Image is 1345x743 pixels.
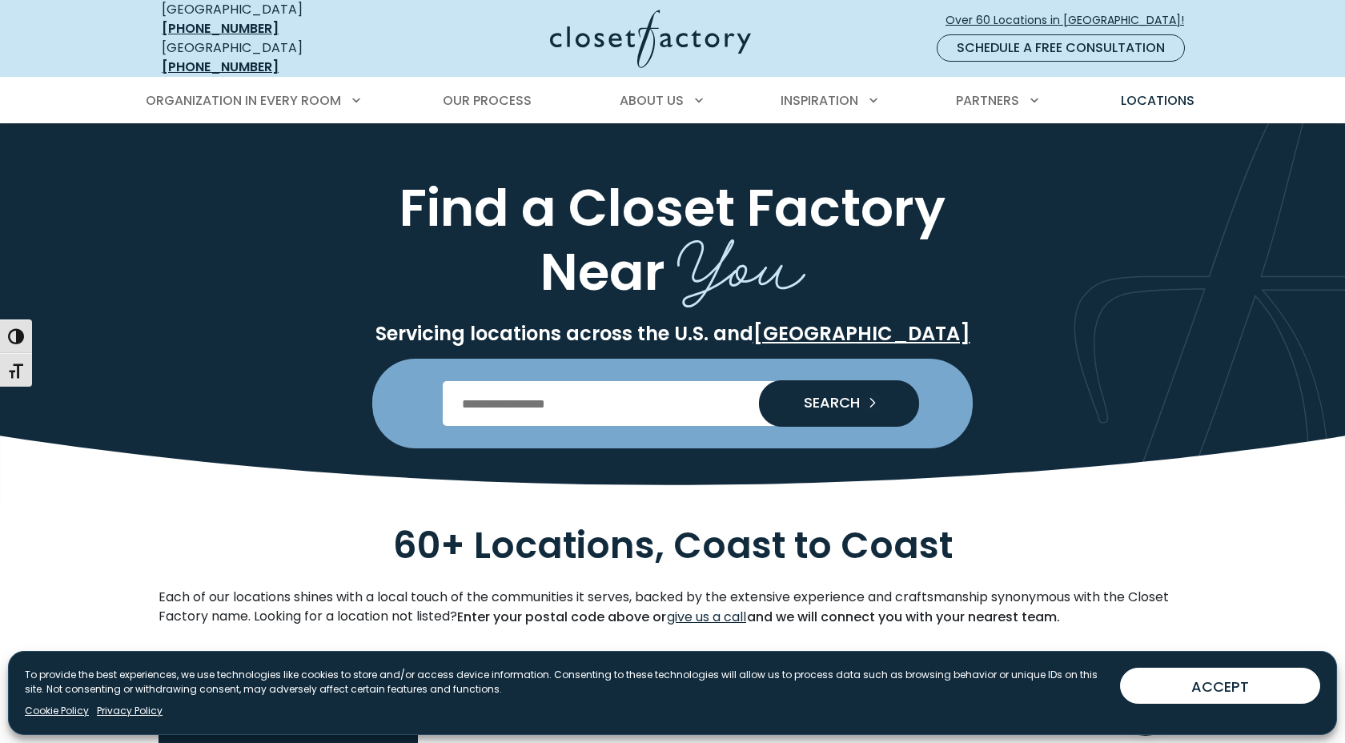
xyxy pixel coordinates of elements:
[134,78,1210,123] nav: Primary Menu
[443,91,532,110] span: Our Process
[666,607,747,628] a: give us a call
[937,34,1185,62] a: Schedule a Free Consultation
[759,380,919,427] button: Search our Nationwide Locations
[956,91,1019,110] span: Partners
[162,38,394,77] div: [GEOGRAPHIC_DATA]
[1120,668,1320,704] button: ACCEPT
[159,322,1186,346] p: Servicing locations across the U.S. and
[25,668,1107,697] p: To provide the best experiences, we use technologies like cookies to store and/or access device i...
[753,320,970,347] a: [GEOGRAPHIC_DATA]
[677,205,805,314] span: You
[162,19,279,38] a: [PHONE_NUMBER]
[781,91,858,110] span: Inspiration
[620,91,684,110] span: About Us
[399,171,946,244] span: Find a Closet Factory
[457,608,1060,626] strong: Enter your postal code above or and we will connect you with your nearest team.
[946,12,1197,29] span: Over 60 Locations in [GEOGRAPHIC_DATA]!
[159,588,1186,628] p: Each of our locations shines with a local touch of the communities it serves, backed by the exten...
[25,704,89,718] a: Cookie Policy
[550,10,751,68] img: Closet Factory Logo
[162,58,279,76] a: [PHONE_NUMBER]
[791,396,860,410] span: SEARCH
[540,235,665,308] span: Near
[146,91,341,110] span: Organization in Every Room
[945,6,1198,34] a: Over 60 Locations in [GEOGRAPHIC_DATA]!
[97,704,163,718] a: Privacy Policy
[393,520,953,571] span: 60+ Locations, Coast to Coast
[1121,91,1194,110] span: Locations
[443,381,903,426] input: Enter Postal Code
